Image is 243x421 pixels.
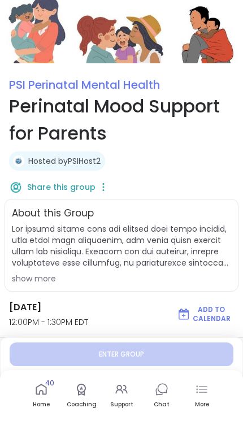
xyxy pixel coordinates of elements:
[193,305,231,323] span: Add to Calendar
[105,375,138,416] a: Support
[12,273,231,284] div: show more
[9,77,160,93] a: PSI Perinatal Mental Health
[9,175,96,199] button: Share this group
[9,180,23,194] img: ShareWell Logomark
[12,223,231,268] span: Lor ipsumd sitame cons adi elitsed doei tempo incidid, utla etdol magn aliquaenim, adm venia quis...
[177,307,190,321] img: ShareWell Logomark
[13,155,24,167] img: PSIHost2
[28,155,101,167] a: Hosted byPSIHost2
[145,375,179,416] a: Chat
[67,401,97,409] div: Coaching
[195,401,209,409] div: More
[9,301,155,314] h3: [DATE]
[10,342,233,366] button: Enter group
[24,375,58,416] a: Home40
[27,181,96,193] span: Share this group
[45,379,54,388] span: 40
[64,375,98,416] a: Coaching
[12,206,94,221] h2: About this Group
[173,302,234,326] button: Add to Calendar
[9,316,155,328] span: 12:00PM - 1:30PM EDT
[9,93,234,147] h1: Perinatal Mood Support for Parents
[33,401,50,409] div: Home
[154,401,170,409] div: Chat
[99,350,144,359] span: Enter group
[110,401,133,409] div: Support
